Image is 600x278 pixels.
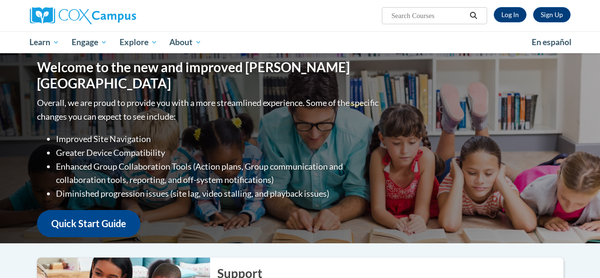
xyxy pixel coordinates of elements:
[169,37,202,48] span: About
[163,31,208,53] a: About
[37,210,140,237] a: Quick Start Guide
[29,37,59,48] span: Learn
[532,37,572,47] span: En español
[466,10,480,21] button: Search
[56,132,381,146] li: Improved Site Navigation
[30,7,136,24] img: Cox Campus
[533,7,571,22] a: Register
[23,31,578,53] div: Main menu
[120,37,157,48] span: Explore
[30,7,201,24] a: Cox Campus
[56,160,381,187] li: Enhanced Group Collaboration Tools (Action plans, Group communication and collaboration tools, re...
[526,32,578,52] a: En español
[113,31,164,53] a: Explore
[65,31,113,53] a: Engage
[56,187,381,201] li: Diminished progression issues (site lag, video stalling, and playback issues)
[390,10,466,21] input: Search Courses
[72,37,107,48] span: Engage
[56,146,381,160] li: Greater Device Compatibility
[37,59,381,91] h1: Welcome to the new and improved [PERSON_NAME][GEOGRAPHIC_DATA]
[37,96,381,124] p: Overall, we are proud to provide you with a more streamlined experience. Some of the specific cha...
[24,31,66,53] a: Learn
[494,7,526,22] a: Log In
